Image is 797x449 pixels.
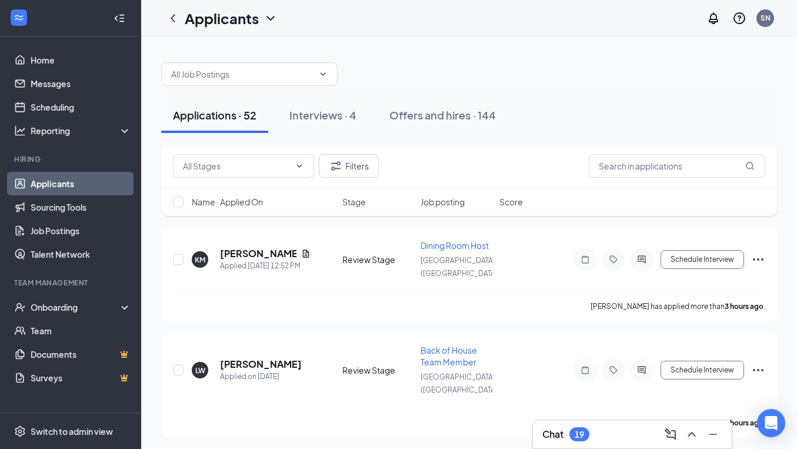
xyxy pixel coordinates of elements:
[661,250,744,269] button: Schedule Interview
[319,154,379,178] button: Filter Filters
[663,427,678,441] svg: ComposeMessage
[732,11,746,25] svg: QuestionInfo
[220,358,302,371] h5: [PERSON_NAME]
[31,301,121,313] div: Onboarding
[635,365,649,375] svg: ActiveChat
[606,255,621,264] svg: Tag
[389,108,496,122] div: Offers and hires · 144
[761,13,771,23] div: SN
[725,302,763,311] b: 3 hours ago
[342,364,414,376] div: Review Stage
[421,256,500,278] span: [GEOGRAPHIC_DATA] ([GEOGRAPHIC_DATA])
[661,361,744,380] button: Schedule Interview
[421,345,477,367] span: Back of House Team Member
[295,161,304,171] svg: ChevronDown
[589,154,765,178] input: Search in applications
[721,418,763,427] b: 21 hours ago
[682,425,701,444] button: ChevronUp
[14,125,26,137] svg: Analysis
[499,196,523,208] span: Score
[14,301,26,313] svg: UserCheck
[31,342,131,366] a: DocumentsCrown
[185,8,259,28] h1: Applicants
[31,125,132,137] div: Reporting
[301,249,311,258] svg: Document
[192,196,263,208] span: Name · Applied On
[703,425,722,444] button: Minimize
[31,195,131,219] a: Sourcing Tools
[31,172,131,195] a: Applicants
[31,219,131,242] a: Job Postings
[751,363,765,377] svg: Ellipses
[329,159,343,173] svg: Filter
[661,425,680,444] button: ComposeMessage
[706,11,721,25] svg: Notifications
[166,11,180,25] svg: ChevronLeft
[31,72,131,95] a: Messages
[220,260,311,272] div: Applied [DATE] 12:52 PM
[31,48,131,72] a: Home
[591,301,765,311] p: [PERSON_NAME] has applied more than .
[542,428,563,441] h3: Chat
[31,319,131,342] a: Team
[171,68,314,81] input: All Job Postings
[342,196,366,208] span: Stage
[173,108,256,122] div: Applications · 52
[195,255,205,265] div: KM
[421,240,489,251] span: Dining Room Host
[751,252,765,267] svg: Ellipses
[575,430,584,440] div: 19
[289,108,356,122] div: Interviews · 4
[31,95,131,119] a: Scheduling
[318,69,328,79] svg: ChevronDown
[14,278,129,288] div: Team Management
[195,365,205,375] div: LW
[264,11,278,25] svg: ChevronDown
[606,365,621,375] svg: Tag
[586,418,765,428] p: [PERSON_NAME] has applied more than .
[421,196,465,208] span: Job posting
[706,427,720,441] svg: Minimize
[31,366,131,390] a: SurveysCrown
[220,247,296,260] h5: [PERSON_NAME]
[685,427,699,441] svg: ChevronUp
[31,425,113,437] div: Switch to admin view
[757,409,785,437] div: Open Intercom Messenger
[578,255,592,264] svg: Note
[13,12,25,24] svg: WorkstreamLogo
[14,425,26,437] svg: Settings
[31,242,131,266] a: Talent Network
[183,159,290,172] input: All Stages
[14,154,129,164] div: Hiring
[342,254,414,265] div: Review Stage
[635,255,649,264] svg: ActiveChat
[745,161,755,171] svg: MagnifyingGlass
[114,12,125,24] svg: Collapse
[578,365,592,375] svg: Note
[421,372,500,394] span: [GEOGRAPHIC_DATA] ([GEOGRAPHIC_DATA])
[220,371,302,383] div: Applied on [DATE]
